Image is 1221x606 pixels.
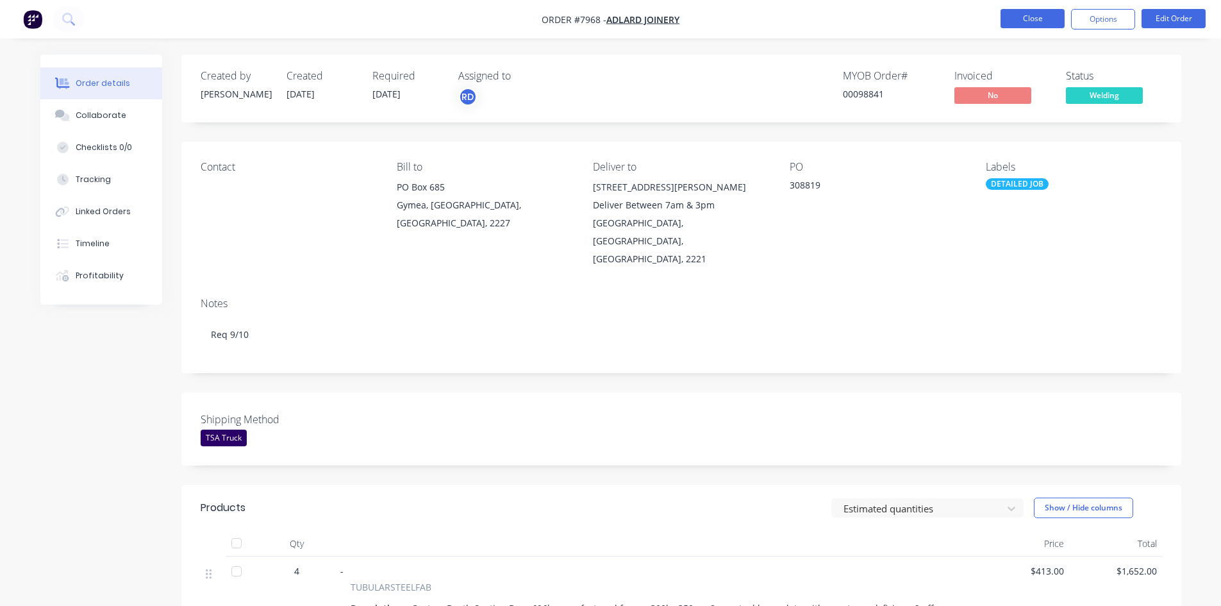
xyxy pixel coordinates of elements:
div: Gymea, [GEOGRAPHIC_DATA], [GEOGRAPHIC_DATA], 2227 [397,196,572,232]
div: Created [287,70,357,82]
span: No [954,87,1031,103]
button: Edit Order [1142,9,1206,28]
div: MYOB Order # [843,70,939,82]
div: Req 9/10 [201,315,1162,354]
button: Collaborate [40,99,162,131]
div: Notes [201,298,1162,310]
button: Options [1071,9,1135,29]
span: TUBULARSTEELFAB [351,580,431,594]
div: Profitability [76,270,124,282]
div: Qty [258,531,335,557]
div: DETAILED JOB [986,178,1049,190]
span: [DATE] [372,88,401,100]
div: Total [1069,531,1162,557]
label: Shipping Method [201,412,361,427]
div: Contact [201,161,376,173]
div: Created by [201,70,271,82]
div: Labels [986,161,1161,173]
span: $413.00 [981,564,1064,578]
div: Order details [76,78,130,89]
button: RD [458,87,478,106]
div: Checklists 0/0 [76,142,132,153]
div: Linked Orders [76,206,131,217]
button: Welding [1066,87,1143,106]
button: Timeline [40,228,162,260]
div: 308819 [790,178,950,196]
div: Required [372,70,443,82]
button: Show / Hide columns [1034,498,1133,518]
button: Order details [40,67,162,99]
div: Status [1066,70,1162,82]
span: [DATE] [287,88,315,100]
button: Tracking [40,164,162,196]
div: Invoiced [954,70,1051,82]
a: Adlard Joinery [606,13,679,26]
button: Checklists 0/0 [40,131,162,164]
span: Welding [1066,87,1143,103]
span: 4 [294,564,299,578]
div: [STREET_ADDRESS][PERSON_NAME] Deliver Between 7am & 3pm[GEOGRAPHIC_DATA], [GEOGRAPHIC_DATA], [GEO... [593,178,768,268]
div: [STREET_ADDRESS][PERSON_NAME] Deliver Between 7am & 3pm [593,178,768,214]
div: Tracking [76,174,111,185]
span: - [340,565,344,577]
button: Close [1001,9,1065,28]
span: Order #7968 - [542,13,606,26]
button: Linked Orders [40,196,162,228]
div: Timeline [76,238,110,249]
div: [GEOGRAPHIC_DATA], [GEOGRAPHIC_DATA], [GEOGRAPHIC_DATA], 2221 [593,214,768,268]
div: Price [976,531,1069,557]
button: Profitability [40,260,162,292]
div: Collaborate [76,110,126,121]
div: PO Box 685 [397,178,572,196]
div: TSA Truck [201,430,247,446]
div: Products [201,500,245,516]
div: PO Box 685Gymea, [GEOGRAPHIC_DATA], [GEOGRAPHIC_DATA], 2227 [397,178,572,232]
div: [PERSON_NAME] [201,87,271,101]
div: Assigned to [458,70,586,82]
img: Factory [23,10,42,29]
span: $1,652.00 [1074,564,1157,578]
div: PO [790,161,965,173]
div: 00098841 [843,87,939,101]
div: Deliver to [593,161,768,173]
div: Bill to [397,161,572,173]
